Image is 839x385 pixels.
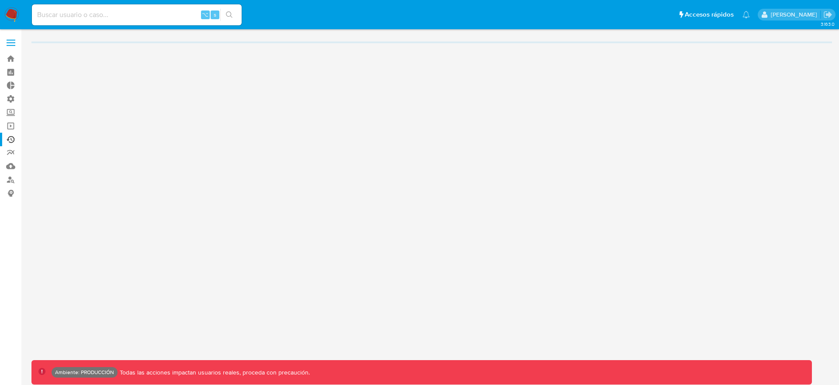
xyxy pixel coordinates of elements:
p: Ambiente: PRODUCCIÓN [55,371,114,374]
span: Accesos rápidos [685,10,734,19]
input: Buscar usuario o caso... [32,9,242,21]
span: s [214,10,216,19]
span: ⌥ [202,10,208,19]
p: Todas las acciones impactan usuarios reales, proceda con precaución. [118,368,310,377]
button: search-icon [220,9,238,21]
a: Notificaciones [742,11,750,18]
p: david.campana@mercadolibre.com [771,10,820,19]
a: Salir [823,10,832,19]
